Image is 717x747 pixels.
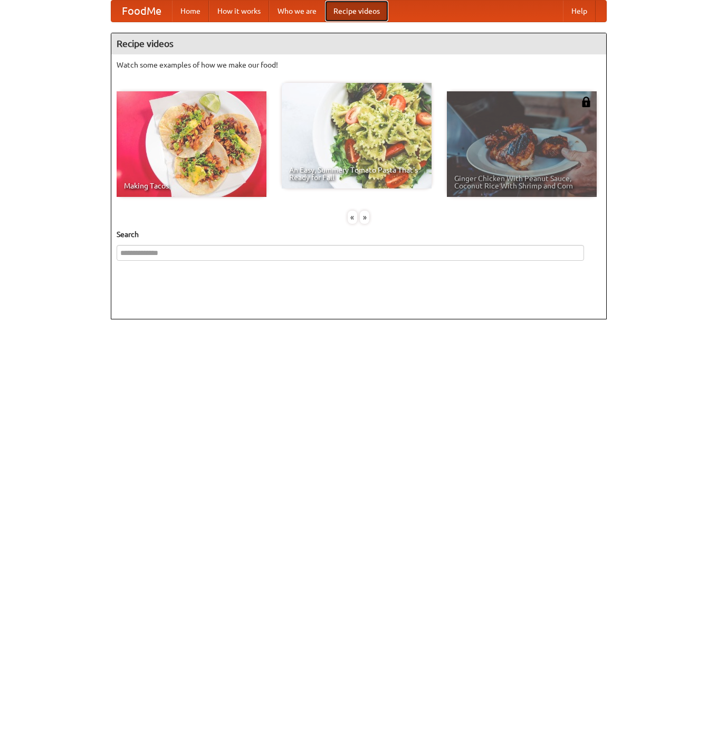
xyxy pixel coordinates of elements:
div: « [348,211,357,224]
a: Help [563,1,596,22]
span: Making Tacos [124,182,259,190]
a: Making Tacos [117,91,266,197]
a: Recipe videos [325,1,388,22]
a: Who we are [269,1,325,22]
h4: Recipe videos [111,33,606,54]
a: An Easy, Summery Tomato Pasta That's Ready for Fall [282,83,432,188]
a: Home [172,1,209,22]
a: How it works [209,1,269,22]
h5: Search [117,229,601,240]
div: » [360,211,369,224]
span: An Easy, Summery Tomato Pasta That's Ready for Fall [289,166,424,181]
a: FoodMe [111,1,172,22]
img: 483408.png [581,97,591,107]
p: Watch some examples of how we make our food! [117,60,601,70]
